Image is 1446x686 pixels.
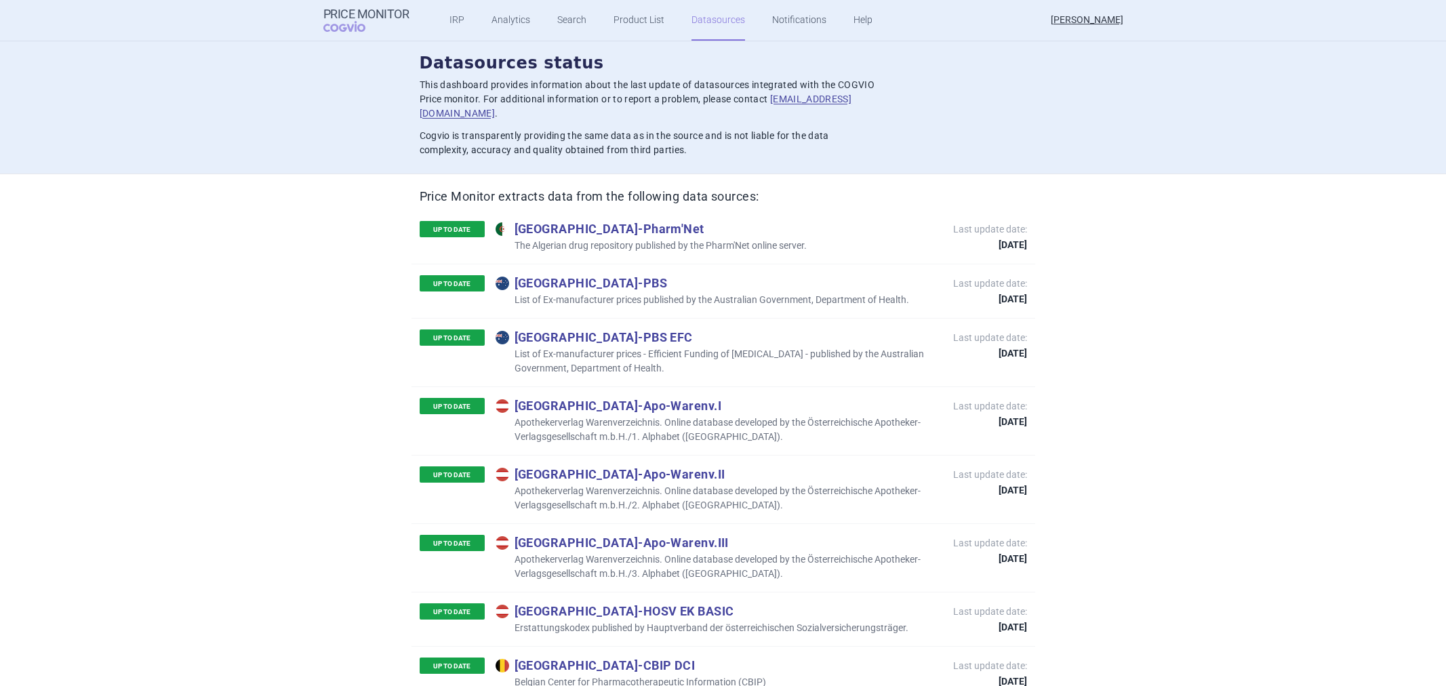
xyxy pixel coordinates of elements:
[323,7,409,21] strong: Price Monitor
[953,240,1027,249] strong: [DATE]
[496,468,509,481] img: Austria
[953,536,1027,563] p: Last update date:
[420,466,485,483] p: UP TO DATE
[420,52,1027,75] h2: Datasources status
[953,677,1027,686] strong: [DATE]
[953,348,1027,358] strong: [DATE]
[953,622,1027,632] strong: [DATE]
[420,603,485,620] p: UP TO DATE
[953,294,1027,304] strong: [DATE]
[496,552,940,581] p: Apothekerverlag Warenverzeichnis. Online database developed by the Österreichische Apotheker-Verl...
[496,536,509,550] img: Austria
[496,605,509,618] img: Austria
[496,329,940,344] p: [GEOGRAPHIC_DATA] - PBS EFC
[496,399,509,413] img: Austria
[496,347,940,376] p: List of Ex-manufacturer prices - Efficient Funding of [MEDICAL_DATA] - published by the Australia...
[496,466,940,481] p: [GEOGRAPHIC_DATA] - Apo-Warenv.II
[953,605,1027,632] p: Last update date:
[496,484,940,512] p: Apothekerverlag Warenverzeichnis. Online database developed by the Österreichische Apotheker-Verl...
[323,7,409,33] a: Price MonitorCOGVIO
[420,329,485,346] p: UP TO DATE
[496,293,909,307] p: List of Ex-manufacturer prices published by the Australian Government, Department of Health.
[496,239,807,253] p: The Algerian drug repository published by the Pharm'Net online server.
[420,188,1027,205] h2: Price Monitor extracts data from the following data sources:
[953,417,1027,426] strong: [DATE]
[496,621,908,635] p: Erstattungskodex published by Hauptverband der österreichischen Sozialversicherungsträger.
[496,277,509,290] img: Australia
[496,416,940,444] p: Apothekerverlag Warenverzeichnis. Online database developed by the Österreichische Apotheker-Verl...
[420,78,875,121] p: This dashboard provides information about the last update of datasources integrated with the COGV...
[420,658,485,674] p: UP TO DATE
[420,221,485,237] p: UP TO DATE
[953,277,1027,304] p: Last update date:
[496,535,940,550] p: [GEOGRAPHIC_DATA] - Apo-Warenv.III
[953,331,1027,358] p: Last update date:
[496,331,509,344] img: Australia
[496,658,766,672] p: [GEOGRAPHIC_DATA] - CBIP DCI
[953,554,1027,563] strong: [DATE]
[420,94,852,119] a: [EMAIL_ADDRESS][DOMAIN_NAME]
[496,222,509,236] img: Algeria
[953,659,1027,686] p: Last update date:
[496,659,509,672] img: Belgium
[420,129,875,157] p: Cogvio is transparently providing the same data as in the source and is not liable for the data c...
[420,398,485,414] p: UP TO DATE
[953,485,1027,495] strong: [DATE]
[420,275,485,291] p: UP TO DATE
[953,468,1027,495] p: Last update date:
[323,21,384,32] span: COGVIO
[496,603,908,618] p: [GEOGRAPHIC_DATA] - HOSV EK BASIC
[420,535,485,551] p: UP TO DATE
[496,275,909,290] p: [GEOGRAPHIC_DATA] - PBS
[953,222,1027,249] p: Last update date:
[496,398,940,413] p: [GEOGRAPHIC_DATA] - Apo-Warenv.I
[953,399,1027,426] p: Last update date:
[496,221,807,236] p: [GEOGRAPHIC_DATA] - Pharm'Net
